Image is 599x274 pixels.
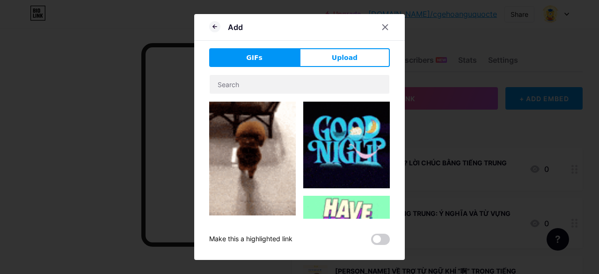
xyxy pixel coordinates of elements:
[332,53,358,63] span: Upload
[209,48,299,67] button: GIFs
[299,48,390,67] button: Upload
[209,102,296,215] img: Gihpy
[228,22,243,33] div: Add
[246,53,263,63] span: GIFs
[209,234,292,245] div: Make this a highlighted link
[210,75,389,94] input: Search
[303,102,390,188] img: Gihpy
